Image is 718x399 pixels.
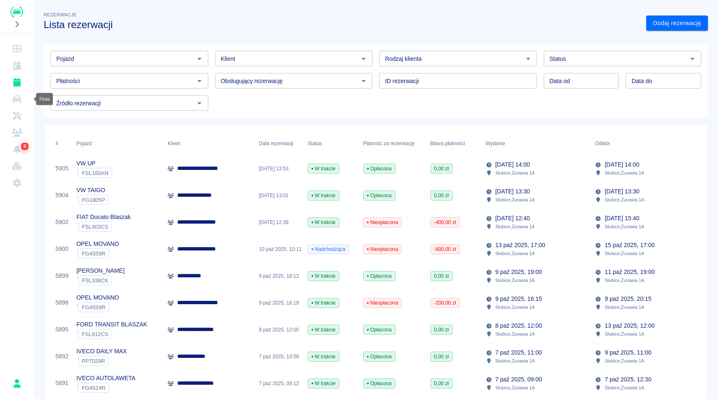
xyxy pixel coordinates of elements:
[431,326,452,334] span: 0,00 zł
[3,57,30,74] a: Kalendarz
[76,248,119,258] div: `
[495,330,535,338] p: Słubice , Żurawia 1A
[605,169,644,177] p: Słubice , Żurawia 1A
[495,295,542,303] p: 9 paź 2025, 16:15
[605,295,651,303] p: 9 paź 2025, 20:15
[168,132,180,155] div: Klient
[358,75,369,87] button: Otwórz
[44,12,76,17] span: Rezerwacje
[76,302,119,312] div: `
[605,196,644,203] p: Słubice , Żurawia 1A
[76,213,131,222] p: FIAT Ducato Blaszak
[308,272,339,280] span: W trakcie
[76,186,109,195] p: VW TAIGO
[76,293,119,302] p: OPEL MOVANO
[364,380,395,387] span: Opłacona
[431,192,452,199] span: 0,00 zł
[76,347,127,356] p: IVECO DAILY MAX
[259,132,293,155] div: Data rezerwacji
[495,223,535,230] p: Słubice , Żurawia 1A
[79,385,109,391] span: FG4524N
[255,209,304,236] div: [DATE] 12:39
[255,155,304,182] div: [DATE] 13:53
[605,268,655,276] p: 11 paź 2025, 19:00
[358,53,369,65] button: Otwórz
[308,299,339,307] span: W trakcie
[255,132,304,155] div: Data rezerwacji
[495,276,535,284] p: Słubice , Żurawia 1A
[76,374,136,383] p: IVECO AUTOLAWETA
[36,93,53,105] div: Flota
[431,219,459,226] span: -400,00 zł
[308,165,339,172] span: W trakcie
[194,97,205,109] button: Otwórz
[55,191,68,200] a: 5904
[79,197,108,203] span: FG1805P
[495,187,530,196] p: [DATE] 13:30
[495,196,535,203] p: Słubice , Żurawia 1A
[76,320,147,329] p: FORD TRANSIT BLASZAK
[605,303,644,311] p: Słubice , Żurawia 1A
[359,132,426,155] div: Płatność za rezerwację
[79,250,109,257] span: FG4559R
[10,19,23,30] button: Rozwiń nawigację
[79,224,112,230] span: FSL803CS
[495,375,542,384] p: 7 paź 2025, 09:00
[308,326,339,334] span: W trakcie
[51,132,72,155] div: #
[55,298,68,307] a: 5898
[308,353,339,360] span: W trakcie
[3,40,30,57] a: Dashboard
[431,380,452,387] span: 0,00 zł
[308,192,339,199] span: W trakcie
[364,192,395,199] span: Opłacona
[687,53,698,65] button: Otwórz
[22,142,28,151] span: 5
[605,330,644,338] p: Słubice , Żurawia 1A
[605,348,651,357] p: 9 paź 2025, 11:00
[595,132,610,155] div: Odbiór
[76,356,127,366] div: `
[76,168,112,178] div: `
[431,299,459,307] span: -200,00 zł
[79,358,108,364] span: PP7029R
[3,107,30,124] a: Serwisy
[605,187,639,196] p: [DATE] 13:30
[255,236,304,263] div: 10 paź 2025, 10:11
[495,348,542,357] p: 7 paź 2025, 11:00
[72,132,163,155] div: Pojazd
[495,321,542,330] p: 8 paź 2025, 12:00
[495,357,535,365] p: Słubice , Żurawia 1A
[591,132,700,155] div: Odbiór
[495,160,530,169] p: [DATE] 14:00
[163,132,254,155] div: Klient
[79,331,112,337] span: FSL812CS
[364,299,401,307] span: Nieopłacona
[79,277,112,284] span: FSL338CK
[495,384,535,391] p: Słubice , Żurawia 1A
[3,91,30,107] a: Flota
[194,53,205,65] button: Otwórz
[431,165,452,172] span: 0,00 zł
[364,353,395,360] span: Opłacona
[605,250,644,257] p: Słubice , Żurawia 1A
[55,271,68,280] a: 5899
[255,263,304,289] div: 9 paź 2025, 18:12
[79,304,109,310] span: FG4559R
[605,276,644,284] p: Słubice , Żurawia 1A
[605,160,639,169] p: [DATE] 14:00
[55,379,68,388] a: 5891
[605,357,644,365] p: Słubice , Żurawia 1A
[308,380,339,387] span: W trakcie
[431,353,452,360] span: 0,00 zł
[255,289,304,316] div: 9 paź 2025, 16:18
[3,74,30,91] a: Rezerwacje
[308,132,322,155] div: Status
[3,141,30,158] a: Powiadomienia
[76,275,125,285] div: `
[76,266,125,275] p: [PERSON_NAME]
[364,245,401,253] span: Nieopłacona
[55,218,68,227] a: 5902
[364,219,401,226] span: Nieopłacona
[605,223,644,230] p: Słubice , Żurawia 1A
